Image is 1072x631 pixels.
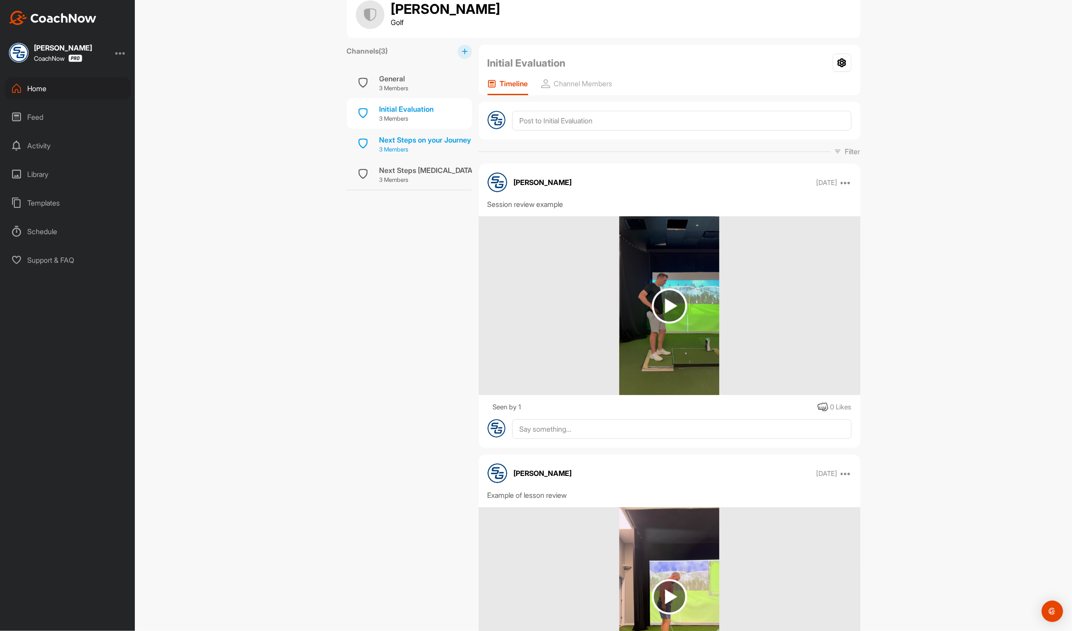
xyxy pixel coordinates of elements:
div: Next Steps on your Journey W/ [PERSON_NAME] Golf [380,135,558,145]
img: media [619,216,720,395]
div: [PERSON_NAME] [34,44,92,51]
img: square_80dbce50450f07eeafc24de6eee9e93d.jpg [9,43,29,63]
p: [PERSON_NAME] [514,468,572,479]
div: Initial Evaluation [380,104,434,114]
img: play [652,288,687,324]
div: Seen by 1 [492,402,521,412]
img: group [356,0,384,29]
div: 0 Likes [830,402,851,412]
div: Schedule [5,220,131,243]
div: Session review example [488,199,851,210]
div: Library [5,163,131,185]
p: Filter [845,146,860,157]
p: [PERSON_NAME] [514,177,572,188]
div: General [380,73,409,84]
div: CoachNow [34,55,82,62]
p: 3 Members [380,114,434,123]
p: 3 Members [380,84,409,93]
img: CoachNow Pro [68,55,82,62]
div: Next Steps [MEDICAL_DATA] layout [380,165,497,176]
img: CoachNow [9,11,96,25]
div: Support & FAQ [5,249,131,271]
p: [DATE] [816,469,837,478]
h2: Initial Evaluation [488,55,566,71]
p: Golf [391,17,501,28]
img: play [652,579,687,614]
img: avatar [488,111,506,129]
div: Activity [5,135,131,157]
img: avatar [488,172,507,192]
p: Channel Members [554,79,613,88]
label: Channels ( 3 ) [347,46,388,56]
p: Timeline [500,79,528,88]
div: Example of lesson review [488,490,851,501]
p: [DATE] [816,178,837,187]
h1: [PERSON_NAME] [391,2,501,17]
div: Home [5,77,131,100]
p: 3 Members [380,176,497,185]
div: Open Intercom Messenger [1042,601,1063,622]
img: avatar [488,463,507,483]
div: Feed [5,106,131,128]
img: avatar [488,419,506,437]
div: Templates [5,192,131,214]
p: 3 Members [380,145,558,154]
